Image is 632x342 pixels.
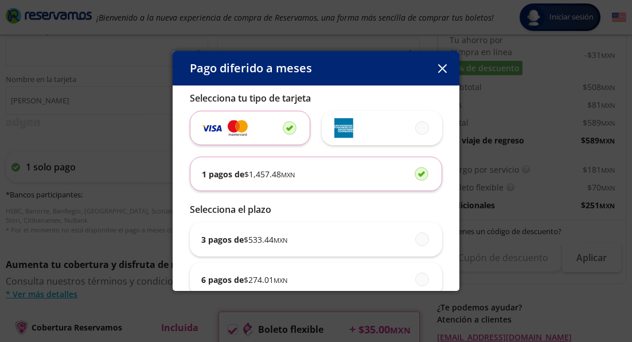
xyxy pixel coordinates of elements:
[201,234,287,246] p: 3 pagos de
[228,119,248,137] img: svg+xml;base64,PD94bWwgdmVyc2lvbj0iMS4wIiBlbmNvZGluZz0iVVRGLTgiIHN0YW5kYWxvbmU9Im5vIj8+Cjxzdmcgd2...
[244,168,295,180] span: $ 1,457.48
[274,276,287,285] small: MXN
[281,170,295,179] small: MXN
[202,168,295,180] p: 1 pagos de
[201,274,287,286] p: 6 pagos de
[190,60,312,77] p: Pago diferido a meses
[244,274,287,286] span: $ 274.01
[274,236,287,244] small: MXN
[244,234,287,246] span: $ 533.44
[202,122,222,135] img: svg+xml;base64,PD94bWwgdmVyc2lvbj0iMS4wIiBlbmNvZGluZz0iVVRGLTgiIHN0YW5kYWxvbmU9Im5vIj8+Cjxzdmcgd2...
[565,275,621,331] iframe: Messagebird Livechat Widget
[190,203,442,216] p: Selecciona el plazo
[190,91,442,105] p: Selecciona tu tipo de tarjeta
[333,118,353,138] img: svg+xml;base64,PD94bWwgdmVyc2lvbj0iMS4wIiBlbmNvZGluZz0iVVRGLTgiIHN0YW5kYWxvbmU9Im5vIj8+Cjxzdmcgd2...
